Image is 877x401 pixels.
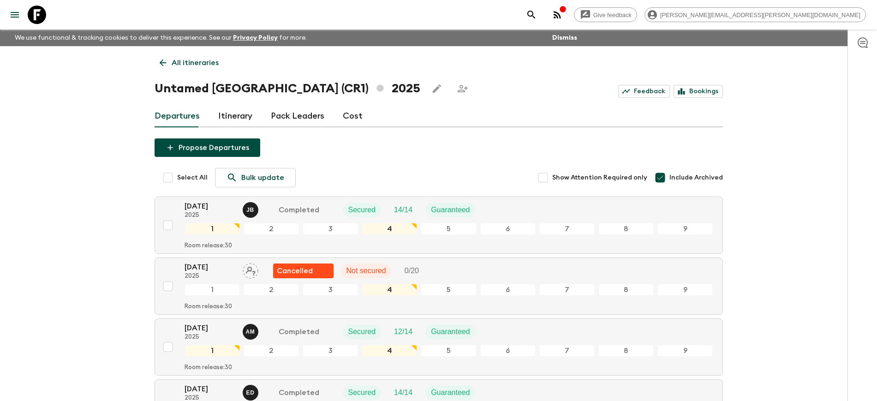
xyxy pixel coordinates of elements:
p: Room release: 30 [185,364,232,371]
span: Give feedback [588,12,637,18]
div: 5 [421,345,476,357]
p: Room release: 30 [185,242,232,250]
p: [DATE] [185,323,235,334]
div: 9 [657,345,713,357]
span: Edwin Duarte Ríos [243,388,260,395]
p: Guaranteed [431,326,470,337]
span: Show Attention Required only [552,173,647,182]
a: Give feedback [574,7,637,22]
a: Pack Leaders [271,105,324,127]
p: Guaranteed [431,204,470,215]
p: 0 / 20 [405,265,419,276]
div: 7 [539,284,595,296]
a: Bookings [674,85,723,98]
div: 5 [421,284,476,296]
div: 3 [303,284,358,296]
button: [DATE]2025Allan MoralesCompletedSecuredTrip FillGuaranteed123456789Room release:30 [155,318,723,376]
p: Not secured [346,265,386,276]
div: Trip Fill [388,203,418,217]
button: Edit this itinerary [428,79,446,98]
div: 2 [244,284,299,296]
div: 6 [480,345,536,357]
a: All itineraries [155,54,224,72]
span: Include Archived [669,173,723,182]
a: Privacy Policy [233,35,278,41]
div: 8 [598,223,654,235]
div: Unable to secure [273,263,334,278]
div: 8 [598,345,654,357]
div: Not secured [341,263,392,278]
h1: Untamed [GEOGRAPHIC_DATA] (CR1) 2025 [155,79,420,98]
span: Allan Morales [243,327,260,334]
p: [DATE] [185,262,235,273]
p: Completed [279,204,319,215]
div: Trip Fill [388,324,418,339]
div: Secured [343,324,382,339]
div: 6 [480,284,536,296]
p: Secured [348,326,376,337]
div: 9 [657,284,713,296]
p: Completed [279,387,319,398]
p: All itineraries [172,57,219,68]
div: [PERSON_NAME][EMAIL_ADDRESS][PERSON_NAME][DOMAIN_NAME] [644,7,866,22]
a: Itinerary [218,105,252,127]
p: 2025 [185,273,235,280]
div: 4 [362,223,417,235]
button: Dismiss [550,31,579,44]
span: Share this itinerary [453,79,472,98]
p: 14 / 14 [394,387,412,398]
button: Propose Departures [155,138,260,157]
div: Trip Fill [388,385,418,400]
div: 2 [244,345,299,357]
p: Bulk update [241,172,284,183]
div: 6 [480,223,536,235]
a: Cost [343,105,363,127]
p: Cancelled [277,265,313,276]
p: [DATE] [185,201,235,212]
div: 5 [421,223,476,235]
button: search adventures [522,6,541,24]
div: Trip Fill [399,263,424,278]
div: 2 [244,223,299,235]
div: Secured [343,385,382,400]
p: We use functional & tracking cookies to deliver this experience. See our for more. [11,30,310,46]
span: [PERSON_NAME][EMAIL_ADDRESS][PERSON_NAME][DOMAIN_NAME] [655,12,865,18]
div: 1 [185,223,240,235]
div: 4 [362,284,417,296]
div: 1 [185,345,240,357]
span: Joe Bernini [243,205,260,212]
p: Secured [348,204,376,215]
p: Room release: 30 [185,303,232,311]
div: 1 [185,284,240,296]
p: Guaranteed [431,387,470,398]
a: Departures [155,105,200,127]
p: Completed [279,326,319,337]
a: Bulk update [215,168,296,187]
button: [DATE]2025Joe BerniniCompletedSecuredTrip FillGuaranteed123456789Room release:30 [155,197,723,254]
div: 7 [539,345,595,357]
div: 3 [303,223,358,235]
div: 4 [362,345,417,357]
div: Secured [343,203,382,217]
div: 3 [303,345,358,357]
p: 2025 [185,212,235,219]
p: [DATE] [185,383,235,395]
p: 12 / 14 [394,326,412,337]
button: menu [6,6,24,24]
p: Secured [348,387,376,398]
div: 7 [539,223,595,235]
p: 14 / 14 [394,204,412,215]
div: 9 [657,223,713,235]
a: Feedback [618,85,670,98]
button: [DATE]2025Assign pack leaderUnable to secureNot securedTrip Fill123456789Room release:30 [155,257,723,315]
p: 2025 [185,334,235,341]
span: Assign pack leader [243,266,258,273]
div: 8 [598,284,654,296]
span: Select All [177,173,208,182]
